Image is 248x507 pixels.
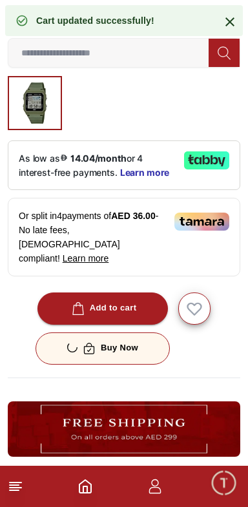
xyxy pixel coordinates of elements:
[36,14,154,27] div: Cart updated successfully!
[8,198,240,276] div: Or split in 4 payments of - No late fees, [DEMOGRAPHIC_DATA] compliant!
[69,301,137,316] div: Add to cart
[77,479,93,494] a: Home
[174,213,229,231] img: Tamara
[8,401,240,457] img: ...
[37,292,169,325] button: Add to cart
[63,253,109,263] span: Learn more
[19,82,51,124] img: ...
[210,469,238,497] div: Chat Widget
[111,211,155,221] span: AED 36.00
